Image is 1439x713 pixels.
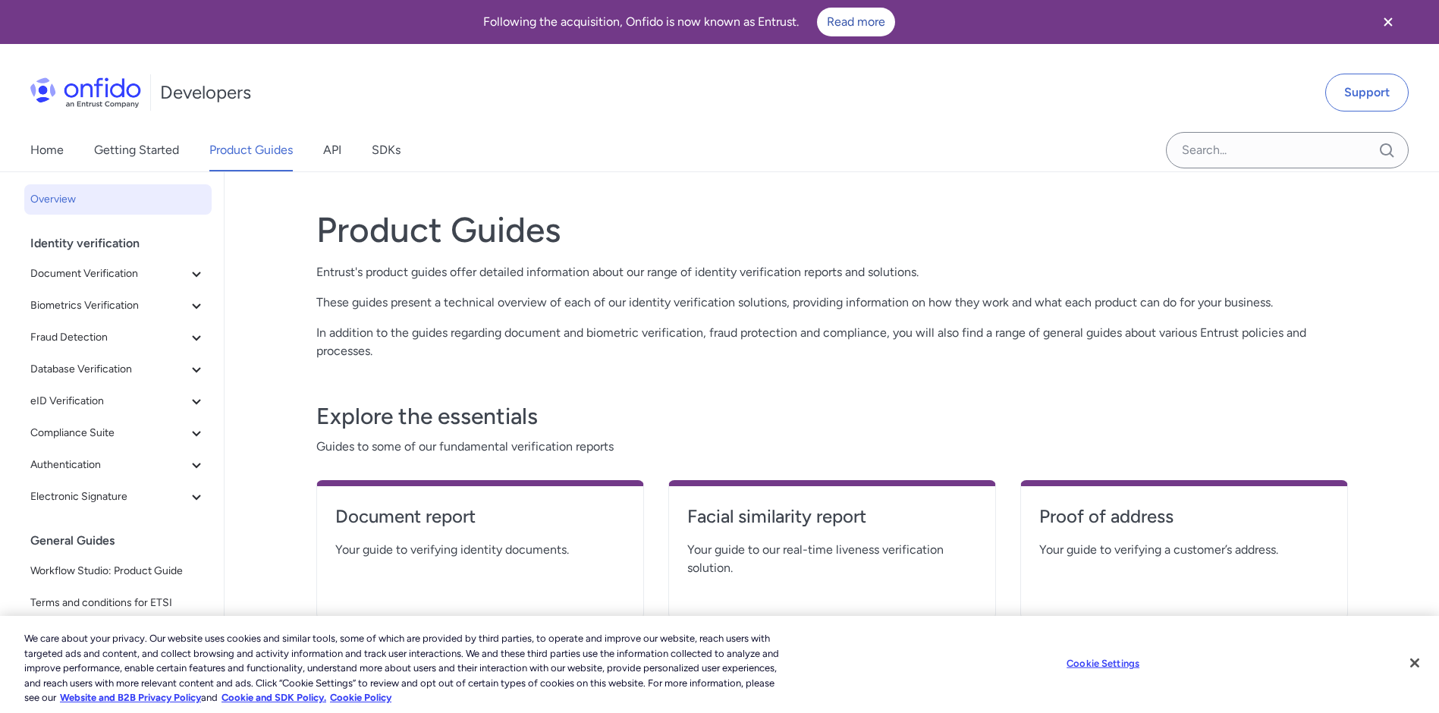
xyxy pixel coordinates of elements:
p: Entrust's product guides offer detailed information about our range of identity verification repo... [316,263,1348,281]
a: Home [30,129,64,171]
button: Close banner [1360,3,1416,41]
h4: Facial similarity report [687,504,977,529]
span: Biometrics Verification [30,297,187,315]
button: Authentication [24,450,212,480]
a: Support [1325,74,1409,112]
span: Fraud Detection [30,328,187,347]
div: Following the acquisition, Onfido is now known as Entrust. [18,8,1360,36]
a: Overview [24,184,212,215]
a: More information about our cookie policy., opens in a new tab [60,692,201,703]
button: Close [1398,646,1431,680]
span: Your guide to our real-time liveness verification solution. [687,541,977,577]
span: Your guide to verifying a customer’s address. [1039,541,1329,559]
a: Proof of address [1039,504,1329,541]
a: Product Guides [209,129,293,171]
h3: Explore the essentials [316,401,1348,432]
input: Onfido search input field [1166,132,1409,168]
a: Read more [817,8,895,36]
a: Document report [335,504,625,541]
a: Getting Started [94,129,179,171]
button: Electronic Signature [24,482,212,512]
span: Guides to some of our fundamental verification reports [316,438,1348,456]
button: Fraud Detection [24,322,212,353]
div: General Guides [30,526,218,556]
span: Your guide to verifying identity documents. [335,541,625,559]
a: Cookie and SDK Policy. [222,692,326,703]
span: Compliance Suite [30,424,187,442]
img: Onfido Logo [30,77,141,108]
svg: Close banner [1379,13,1397,31]
span: Document Verification [30,265,187,283]
span: Overview [30,190,206,209]
button: Compliance Suite [24,418,212,448]
a: Cookie Policy [330,692,391,703]
h4: Document report [335,504,625,529]
h1: Developers [160,80,251,105]
h1: Product Guides [316,209,1348,251]
a: SDKs [372,129,401,171]
span: Terms and conditions for ETSI certified identity verification [30,594,206,630]
button: Database Verification [24,354,212,385]
span: Electronic Signature [30,488,187,506]
div: Identity verification [30,228,218,259]
a: Workflow Studio: Product Guide [24,556,212,586]
span: Workflow Studio: Product Guide [30,562,206,580]
button: eID Verification [24,386,212,416]
button: Document Verification [24,259,212,289]
button: Biometrics Verification [24,291,212,321]
p: In addition to the guides regarding document and biometric verification, fraud protection and com... [316,324,1348,360]
a: API [323,129,341,171]
span: eID Verification [30,392,187,410]
span: Authentication [30,456,187,474]
a: Terms and conditions for ETSI certified identity verification [24,588,212,636]
span: Database Verification [30,360,187,378]
button: Cookie Settings [1056,649,1151,679]
a: Facial similarity report [687,504,977,541]
h4: Proof of address [1039,504,1329,529]
div: We care about your privacy. Our website uses cookies and similar tools, some of which are provide... [24,631,791,705]
p: These guides present a technical overview of each of our identity verification solutions, providi... [316,294,1348,312]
